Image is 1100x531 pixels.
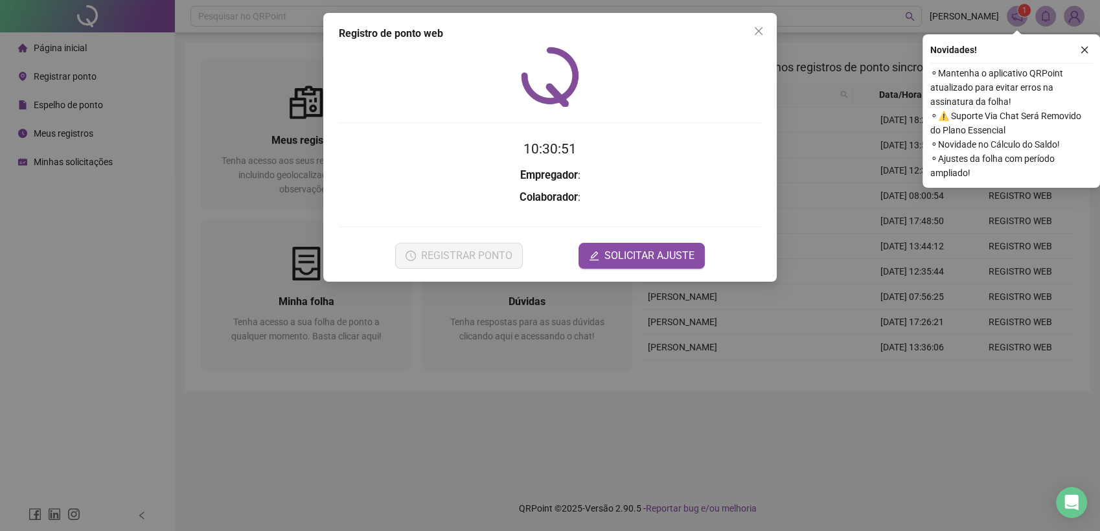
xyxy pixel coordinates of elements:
span: edit [589,251,599,261]
strong: Empregador [520,169,578,181]
span: Novidades ! [930,43,977,57]
span: close [753,26,764,36]
span: ⚬ ⚠️ Suporte Via Chat Será Removido do Plano Essencial [930,109,1092,137]
span: close [1080,45,1089,54]
button: REGISTRAR PONTO [395,243,523,269]
h3: : [339,189,761,206]
h3: : [339,167,761,184]
img: QRPoint [521,47,579,107]
span: ⚬ Novidade no Cálculo do Saldo! [930,137,1092,152]
strong: Colaborador [520,191,578,203]
div: Open Intercom Messenger [1056,487,1087,518]
div: Registro de ponto web [339,26,761,41]
time: 10:30:51 [523,141,577,157]
span: ⚬ Ajustes da folha com período ampliado! [930,152,1092,180]
span: ⚬ Mantenha o aplicativo QRPoint atualizado para evitar erros na assinatura da folha! [930,66,1092,109]
button: Close [748,21,769,41]
button: editSOLICITAR AJUSTE [579,243,705,269]
span: SOLICITAR AJUSTE [604,248,694,264]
